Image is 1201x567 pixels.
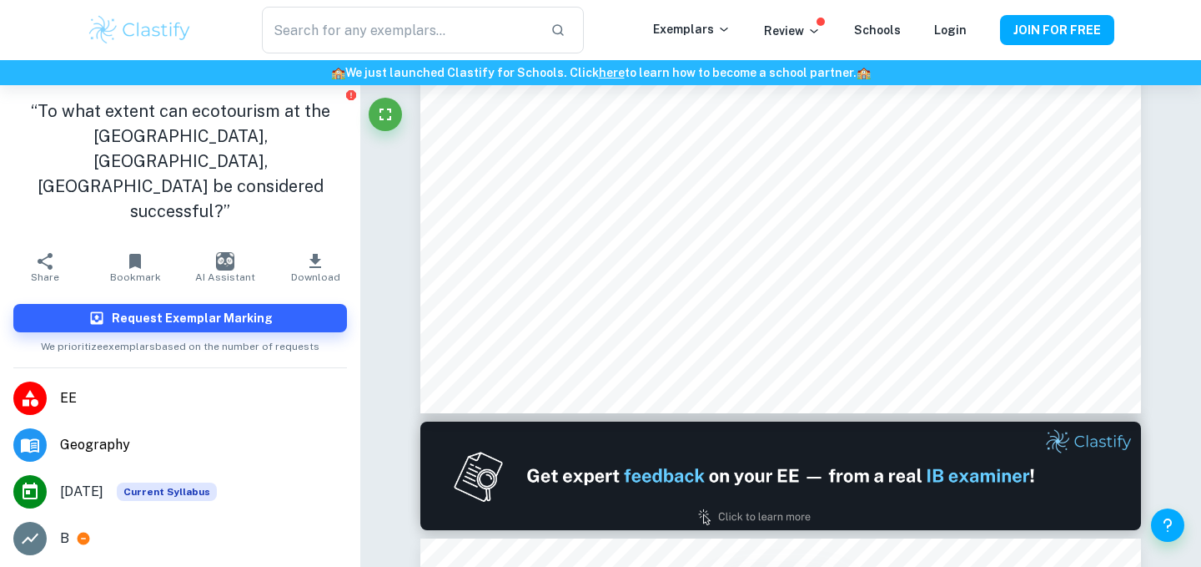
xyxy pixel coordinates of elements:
[13,304,347,332] button: Request Exemplar Marking
[599,66,625,79] a: here
[60,529,69,549] p: B
[262,7,537,53] input: Search for any exemplars...
[1151,509,1184,542] button: Help and Feedback
[854,23,901,37] a: Schools
[41,332,319,354] span: We prioritize exemplars based on the number of requests
[420,422,1141,530] img: Ad
[857,66,871,79] span: 🏫
[344,89,357,101] button: Report issue
[13,99,347,224] h1: “To what extent can ecotourism at the [GEOGRAPHIC_DATA], [GEOGRAPHIC_DATA],[GEOGRAPHIC_DATA] be c...
[117,483,217,501] span: Current Syllabus
[653,20,731,38] p: Exemplars
[369,98,402,131] button: Fullscreen
[3,63,1198,82] h6: We just launched Clastify for Schools. Click to learn how to become a school partner.
[31,271,59,283] span: Share
[764,22,821,40] p: Review
[331,66,345,79] span: 🏫
[270,244,360,291] button: Download
[180,244,270,291] button: AI Assistant
[934,23,967,37] a: Login
[195,271,255,283] span: AI Assistant
[291,271,340,283] span: Download
[117,483,217,501] div: This exemplar is based on the current syllabus. Feel free to refer to it for inspiration/ideas wh...
[112,309,273,327] h6: Request Exemplar Marking
[60,482,103,502] span: [DATE]
[87,13,193,47] img: Clastify logo
[60,435,347,455] span: Geography
[110,271,161,283] span: Bookmark
[1000,15,1114,45] button: JOIN FOR FREE
[60,388,347,408] span: EE
[216,252,234,271] img: AI Assistant
[90,244,180,291] button: Bookmark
